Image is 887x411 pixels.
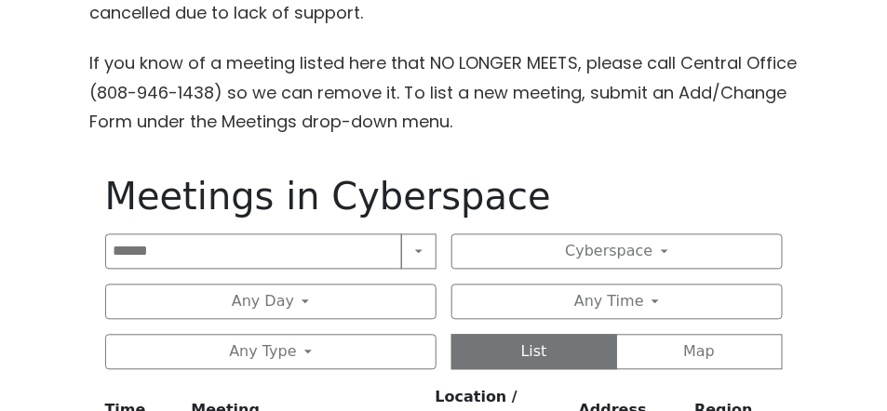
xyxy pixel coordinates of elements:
[401,234,437,270] button: Search
[451,285,783,320] button: Any Time
[105,175,783,219] h1: Meetings in Cyberspace
[105,234,402,270] input: Search
[90,49,798,138] p: If you know of a meeting listed here that NO LONGER MEETS, please call Central Office (808-946-14...
[451,234,783,270] button: Cyberspace
[451,335,618,370] button: List
[105,335,437,370] button: Any Type
[616,335,783,370] button: Map
[105,285,437,320] button: Any Day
